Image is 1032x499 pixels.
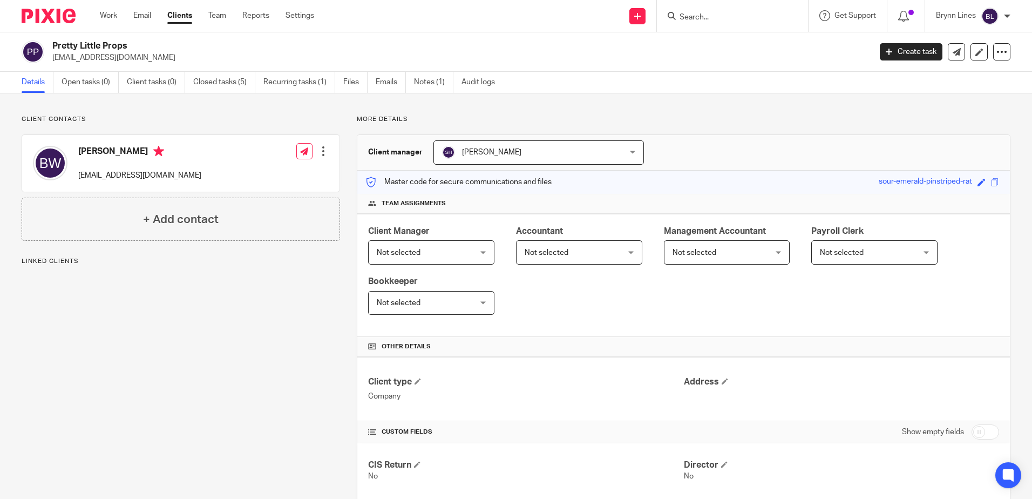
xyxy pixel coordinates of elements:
[78,146,201,159] h4: [PERSON_NAME]
[133,10,151,21] a: Email
[811,227,864,235] span: Payroll Clerk
[343,72,368,93] a: Files
[22,9,76,23] img: Pixie
[52,41,701,52] h2: Pretty Little Props
[936,10,976,21] p: Brynn Lines
[167,10,192,21] a: Clients
[143,211,219,228] h4: + Add contact
[382,342,431,351] span: Other details
[263,72,335,93] a: Recurring tasks (1)
[193,72,255,93] a: Closed tasks (5)
[368,147,423,158] h3: Client manager
[153,146,164,157] i: Primary
[22,41,44,63] img: svg%3E
[684,473,694,480] span: No
[242,10,269,21] a: Reports
[127,72,185,93] a: Client tasks (0)
[368,460,683,471] h4: CIS Return
[22,257,340,266] p: Linked clients
[879,176,972,188] div: sour-emerald-pinstriped-rat
[684,376,999,388] h4: Address
[368,428,683,436] h4: CUSTOM FIELDS
[981,8,999,25] img: svg%3E
[208,10,226,21] a: Team
[673,249,716,257] span: Not selected
[678,13,776,23] input: Search
[22,72,53,93] a: Details
[376,72,406,93] a: Emails
[664,227,766,235] span: Management Accountant
[414,72,453,93] a: Notes (1)
[33,146,67,180] img: svg%3E
[368,227,430,235] span: Client Manager
[820,249,864,257] span: Not selected
[100,10,117,21] a: Work
[684,460,999,471] h4: Director
[462,149,521,156] span: [PERSON_NAME]
[382,199,446,208] span: Team assignments
[62,72,119,93] a: Open tasks (0)
[834,12,876,19] span: Get Support
[368,277,418,286] span: Bookkeeper
[377,249,420,257] span: Not selected
[461,72,503,93] a: Audit logs
[368,391,683,402] p: Company
[22,115,340,124] p: Client contacts
[525,249,568,257] span: Not selected
[286,10,314,21] a: Settings
[368,376,683,388] h4: Client type
[368,473,378,480] span: No
[516,227,563,235] span: Accountant
[78,170,201,181] p: [EMAIL_ADDRESS][DOMAIN_NAME]
[880,43,942,60] a: Create task
[442,146,455,159] img: svg%3E
[377,299,420,307] span: Not selected
[52,52,864,63] p: [EMAIL_ADDRESS][DOMAIN_NAME]
[902,427,964,437] label: Show empty fields
[365,177,552,187] p: Master code for secure communications and files
[357,115,1010,124] p: More details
